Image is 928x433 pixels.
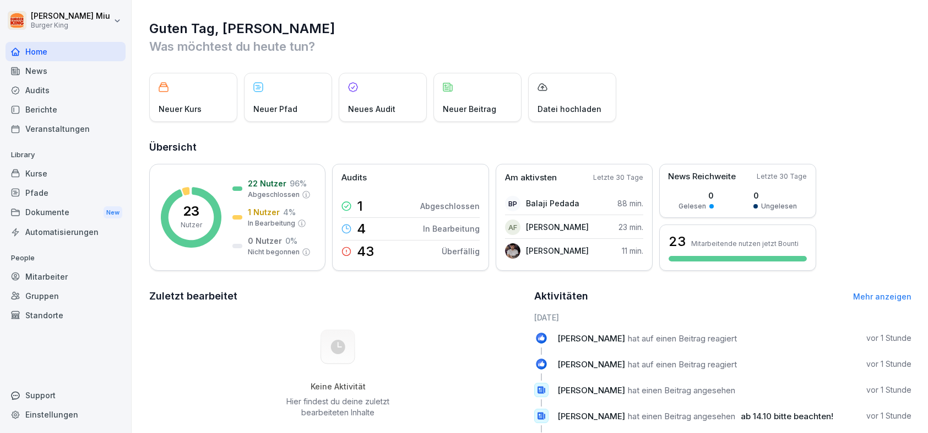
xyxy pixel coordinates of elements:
[248,235,282,247] p: 0 Nutzer
[31,12,110,21] p: [PERSON_NAME] Miu
[283,206,296,218] p: 4 %
[285,235,297,247] p: 0 %
[622,245,643,256] p: 11 min.
[757,172,807,181] p: Letzte 30 Tage
[668,170,736,183] p: News Reichweite
[341,172,367,184] p: Audits
[6,183,126,202] a: Pfade
[6,100,126,119] a: Berichte
[538,103,601,115] p: Datei hochladen
[248,206,280,218] p: 1 Nutzer
[6,386,126,405] div: Support
[6,119,126,138] a: Veranstaltungen
[104,206,122,219] div: New
[853,292,911,301] a: Mehr anzeigen
[618,221,643,233] p: 23 min.
[283,382,394,392] h5: Keine Aktivität
[6,42,126,61] a: Home
[423,223,480,234] p: In Bearbeitung
[248,178,286,189] p: 22 Nutzer
[557,359,625,370] span: [PERSON_NAME]
[691,239,799,248] p: Mitarbeitende nutzen jetzt Bounti
[593,173,643,183] p: Letzte 30 Tage
[6,164,126,183] a: Kurse
[6,286,126,306] a: Gruppen
[253,103,297,115] p: Neuer Pfad
[149,288,527,304] h2: Zuletzt bearbeitet
[6,202,126,223] div: Dokumente
[557,385,625,395] span: [PERSON_NAME]
[6,61,126,81] a: News
[149,140,911,155] h2: Übersicht
[679,190,714,201] p: 0
[679,201,706,211] p: Gelesen
[761,201,797,211] p: Ungelesen
[741,411,833,421] span: ab 14.10 bitte beachten!
[505,243,520,259] img: tw5tnfnssutukm6nhmovzqwr.png
[6,202,126,223] a: DokumenteNew
[6,306,126,325] a: Standorte
[442,245,480,257] p: Überfällig
[248,218,295,228] p: In Bearbeitung
[628,333,737,344] span: hat auf einen Beitrag reagiert
[149,38,911,55] p: Was möchtest du heute tun?
[357,222,366,236] p: 4
[534,288,588,304] h2: Aktivitäten
[669,232,686,251] h3: 23
[526,197,579,209] p: Balaji Pedada
[557,411,625,421] span: [PERSON_NAME]
[183,205,199,218] p: 23
[6,222,126,242] a: Automatisierungen
[248,247,300,257] p: Nicht begonnen
[866,359,911,370] p: vor 1 Stunde
[159,103,202,115] p: Neuer Kurs
[248,190,300,200] p: Abgeschlossen
[866,384,911,395] p: vor 1 Stunde
[6,146,126,164] p: Library
[866,333,911,344] p: vor 1 Stunde
[557,333,625,344] span: [PERSON_NAME]
[181,220,202,230] p: Nutzer
[149,20,911,38] h1: Guten Tag, [PERSON_NAME]
[443,103,496,115] p: Neuer Beitrag
[348,103,395,115] p: Neues Audit
[628,411,735,421] span: hat einen Beitrag angesehen
[526,245,589,256] p: [PERSON_NAME]
[628,359,737,370] span: hat auf einen Beitrag reagiert
[283,396,394,418] p: Hier findest du deine zuletzt bearbeiteten Inhalte
[6,249,126,267] p: People
[290,178,307,189] p: 96 %
[6,405,126,424] a: Einstellungen
[753,190,797,201] p: 0
[31,22,110,29] p: Burger King
[628,385,735,395] span: hat einen Beitrag angesehen
[866,410,911,421] p: vor 1 Stunde
[534,312,911,323] h6: [DATE]
[505,196,520,211] div: BP
[357,200,363,213] p: 1
[505,172,557,184] p: Am aktivsten
[617,197,643,209] p: 88 min.
[526,221,589,233] p: [PERSON_NAME]
[505,220,520,235] div: AF
[6,267,126,286] a: Mitarbeiter
[357,245,374,258] p: 43
[420,200,480,212] p: Abgeschlossen
[6,81,126,100] a: Audits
